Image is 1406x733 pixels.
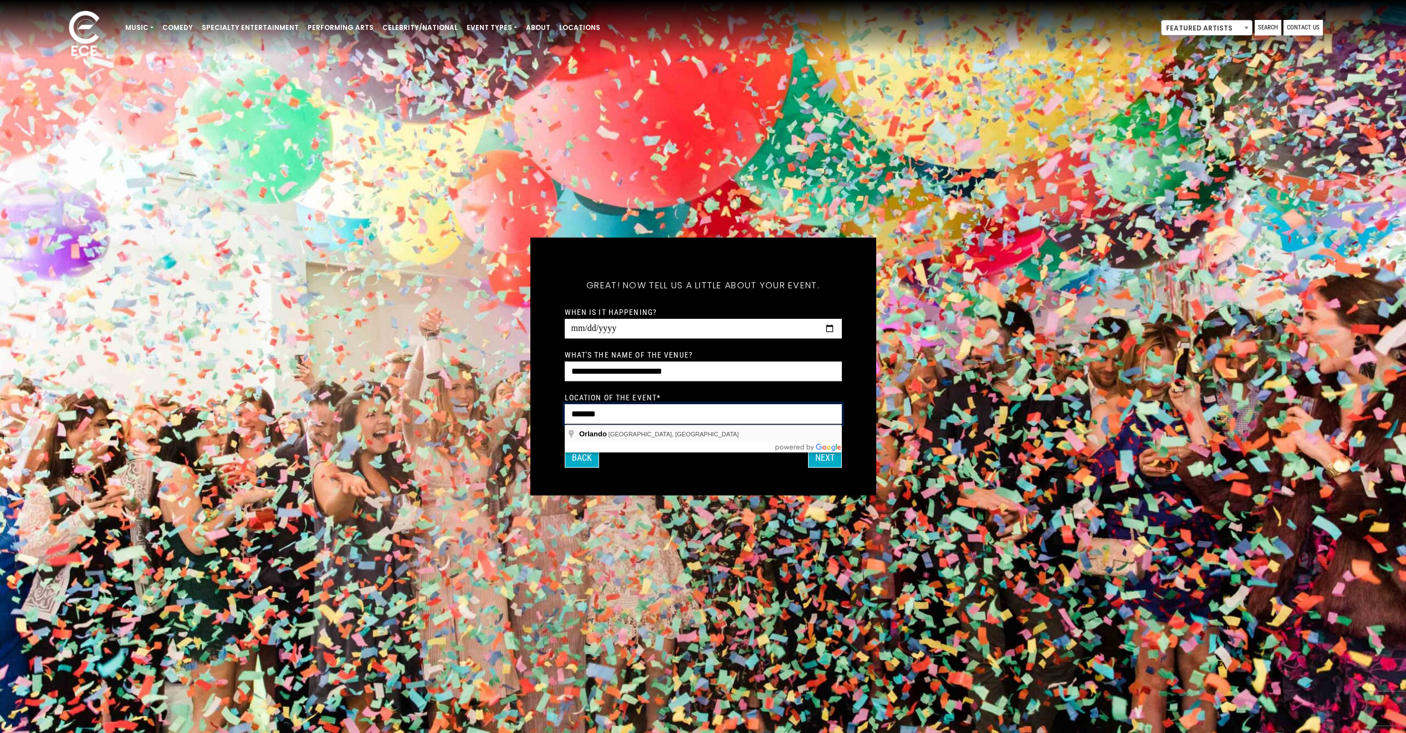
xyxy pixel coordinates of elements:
[565,393,661,403] label: Location of the event
[565,266,842,306] h5: Great! Now tell us a little about your event.
[609,431,739,437] span: [GEOGRAPHIC_DATA], [GEOGRAPHIC_DATA]
[158,18,197,37] a: Comedy
[565,448,599,468] button: Back
[1162,21,1252,36] span: Featured Artists
[808,448,842,468] button: Next
[565,350,693,360] label: What's the name of the venue?
[579,430,607,438] span: Orlando
[197,18,303,37] a: Specialty Entertainment
[1161,20,1252,35] span: Featured Artists
[57,8,112,62] img: ece_new_logo_whitev2-1.png
[1284,20,1323,35] a: Contact Us
[121,18,158,37] a: Music
[565,307,657,317] label: When is it happening?
[555,18,605,37] a: Locations
[378,18,462,37] a: Celebrity/National
[462,18,522,37] a: Event Types
[522,18,555,37] a: About
[303,18,378,37] a: Performing Arts
[1255,20,1281,35] a: Search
